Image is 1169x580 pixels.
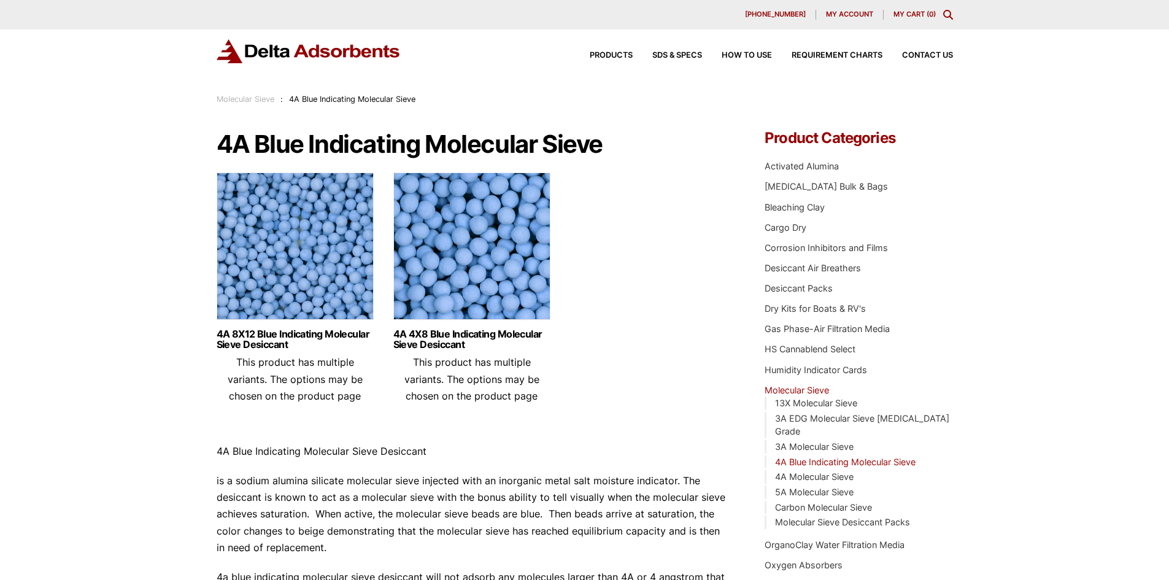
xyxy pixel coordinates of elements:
[735,10,816,20] a: [PHONE_NUMBER]
[765,365,867,375] a: Humidity Indicator Cards
[289,95,415,104] span: 4A Blue Indicating Molecular Sieve
[765,303,866,314] a: Dry Kits for Boats & RV's
[217,131,728,158] h1: 4A Blue Indicating Molecular Sieve
[775,487,854,497] a: 5A Molecular Sieve
[882,52,953,60] a: Contact Us
[393,329,550,350] a: 4A 4X8 Blue Indicating Molecular Sieve Desiccant
[652,52,702,60] span: SDS & SPECS
[722,52,772,60] span: How to Use
[217,39,401,63] img: Delta Adsorbents
[775,502,872,512] a: Carbon Molecular Sieve
[765,181,888,191] a: [MEDICAL_DATA] Bulk & Bags
[816,10,884,20] a: My account
[765,539,905,550] a: OrganoClay Water Filtration Media
[775,471,854,482] a: 4A Molecular Sieve
[765,560,843,570] a: Oxygen Absorbers
[775,441,854,452] a: 3A Molecular Sieve
[765,242,888,253] a: Corrosion Inhibitors and Films
[702,52,772,60] a: How to Use
[217,443,728,460] p: 4A Blue Indicating Molecular Sieve Desiccant
[570,52,633,60] a: Products
[217,95,274,104] a: Molecular Sieve
[765,323,890,334] a: Gas Phase-Air Filtration Media
[765,263,861,273] a: Desiccant Air Breathers
[633,52,702,60] a: SDS & SPECS
[765,202,825,212] a: Bleaching Clay
[775,413,949,437] a: 3A EDG Molecular Sieve [MEDICAL_DATA] Grade
[765,344,855,354] a: HS Cannablend Select
[775,398,857,408] a: 13X Molecular Sieve
[765,131,952,145] h4: Product Categories
[280,95,283,104] span: :
[228,356,363,401] span: This product has multiple variants. The options may be chosen on the product page
[902,52,953,60] span: Contact Us
[404,356,539,401] span: This product has multiple variants. The options may be chosen on the product page
[765,283,833,293] a: Desiccant Packs
[765,222,806,233] a: Cargo Dry
[893,10,936,18] a: My Cart (0)
[745,11,806,18] span: [PHONE_NUMBER]
[943,10,953,20] div: Toggle Modal Content
[765,161,839,171] a: Activated Alumina
[590,52,633,60] span: Products
[826,11,873,18] span: My account
[929,10,933,18] span: 0
[217,329,374,350] a: 4A 8X12 Blue Indicating Molecular Sieve Desiccant
[775,457,916,467] a: 4A Blue Indicating Molecular Sieve
[772,52,882,60] a: Requirement Charts
[765,385,829,395] a: Molecular Sieve
[792,52,882,60] span: Requirement Charts
[775,517,910,527] a: Molecular Sieve Desiccant Packs
[217,473,728,556] p: is a sodium alumina silicate molecular sieve injected with an inorganic metal salt moisture indic...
